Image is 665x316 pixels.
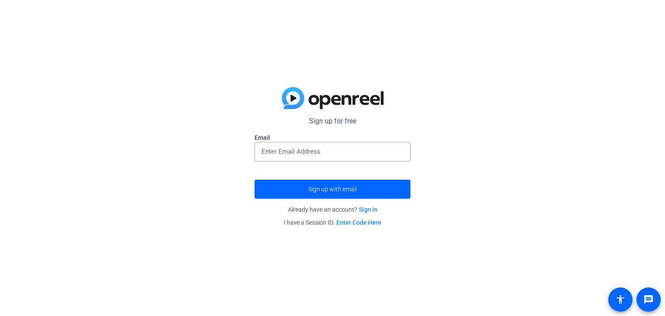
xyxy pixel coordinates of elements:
img: blue-gradient.svg [282,87,384,110]
a: Sign in [359,206,378,213]
input: Enter Email Address [261,146,404,157]
span: I have a Session ID. [284,219,381,226]
span: Already have an account? [288,206,378,213]
a: Enter Code Here [336,219,381,226]
button: Sign up with email [255,180,410,199]
label: Email [255,133,410,142]
p: Sign up for free [255,116,410,126]
mat-icon: accessibility [615,294,626,305]
mat-icon: message [643,294,654,305]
